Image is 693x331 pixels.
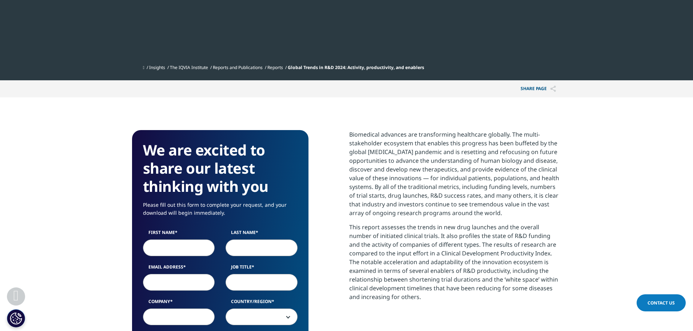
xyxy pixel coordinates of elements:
p: Share PAGE [515,80,561,97]
a: Contact Us [637,294,686,311]
label: Company [143,298,215,308]
a: Reports and Publications [213,64,263,70]
label: Country/Region [226,298,298,308]
span: Contact Us [648,300,675,306]
label: First Name [143,229,215,239]
p: This report assesses the trends in new drug launches and the overall number of initiated clinical... [349,223,561,307]
span: Global Trends in R&D 2024: Activity, productivity, and enablers [288,64,424,70]
label: Job Title [226,264,298,274]
label: Last Name [226,229,298,239]
a: Insights [149,64,165,70]
img: Share PAGE [550,86,556,92]
p: Please fill out this form to complete your request, and your download will begin immediately. [143,201,298,222]
a: The IQVIA Institute [170,64,208,70]
h3: We are excited to share our latest thinking with you [143,141,298,195]
label: Email Address [143,264,215,274]
button: Share PAGEShare PAGE [515,80,561,97]
a: Reports [267,64,283,70]
button: Cookie 設定 [7,309,25,327]
p: Biomedical advances are transforming healthcare globally. The multi-stakeholder ecosystem that en... [349,130,561,223]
